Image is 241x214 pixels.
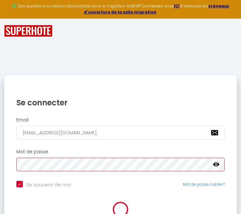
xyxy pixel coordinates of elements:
[183,182,225,187] a: Mot de passe oublié ?
[84,3,229,15] a: créneaux d'ouverture de la salle migration
[16,98,225,108] h1: Se connecter
[16,149,225,155] h2: Mot de passe
[4,25,52,37] img: SuperHote logo
[174,3,180,9] a: ICI
[16,126,225,139] input: Ton Email
[16,117,225,123] h2: Email
[5,3,24,22] button: Ouvrir le widget de chat LiveChat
